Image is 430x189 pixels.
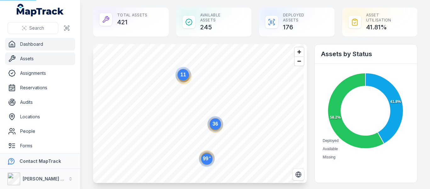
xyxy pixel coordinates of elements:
[5,38,75,50] a: Dashboard
[323,139,339,143] span: Deployed
[17,4,64,16] a: MapTrack
[5,81,75,94] a: Reservations
[5,110,75,123] a: Locations
[212,121,218,127] text: 36
[5,139,75,152] a: Forms
[295,47,304,56] button: Zoom in
[5,52,75,65] a: Assets
[292,168,304,180] button: Switch to Satellite View
[321,50,411,58] h2: Assets by Status
[323,155,336,159] span: Missing
[5,125,75,138] a: People
[8,22,58,34] button: Search
[203,156,211,161] text: 99
[29,25,44,31] span: Search
[20,158,61,164] strong: Contact MapTrack
[23,176,74,181] strong: [PERSON_NAME] Group
[93,44,304,183] canvas: Map
[5,67,75,80] a: Assignments
[209,156,211,159] tspan: +
[295,56,304,66] button: Zoom out
[5,96,75,109] a: Audits
[180,72,186,77] text: 11
[323,147,338,151] span: Available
